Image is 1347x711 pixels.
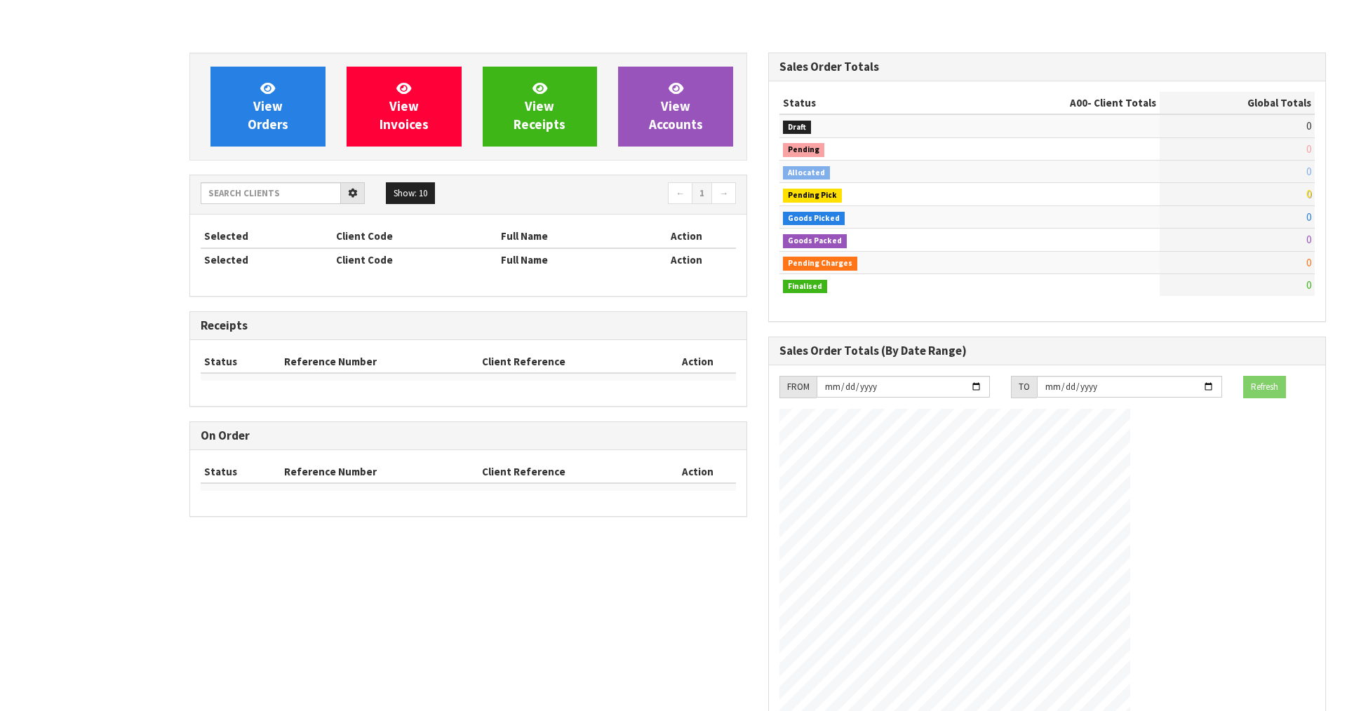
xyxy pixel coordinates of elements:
div: TO [1011,376,1037,398]
th: - Client Totals [956,92,1160,114]
span: Pending Charges [783,257,857,271]
th: Action [636,248,736,271]
input: Search clients [201,182,341,204]
th: Status [201,351,281,373]
div: FROM [779,376,817,398]
span: Draft [783,121,811,135]
button: Show: 10 [386,182,435,205]
span: 0 [1306,278,1311,292]
th: Selected [201,225,333,248]
th: Selected [201,248,333,271]
a: ← [668,182,692,205]
th: Action [636,225,736,248]
nav: Page navigation [478,182,736,207]
a: ViewInvoices [347,67,462,147]
a: ViewAccounts [618,67,733,147]
th: Reference Number [281,461,479,483]
span: View Invoices [380,80,429,133]
th: Reference Number [281,351,479,373]
span: Goods Packed [783,234,847,248]
span: 0 [1306,165,1311,178]
span: 0 [1306,210,1311,224]
a: ViewOrders [210,67,326,147]
span: 0 [1306,142,1311,156]
span: View Receipts [514,80,565,133]
span: 0 [1306,256,1311,269]
span: Allocated [783,166,830,180]
span: Finalised [783,280,827,294]
h3: Sales Order Totals (By Date Range) [779,344,1315,358]
th: Status [779,92,956,114]
span: 0 [1306,233,1311,246]
a: ViewReceipts [483,67,598,147]
span: Pending Pick [783,189,842,203]
h3: Sales Order Totals [779,60,1315,74]
th: Client Code [333,225,497,248]
span: Goods Picked [783,212,845,226]
span: View Orders [248,80,288,133]
th: Client Reference [478,461,659,483]
h3: On Order [201,429,736,442]
h3: Receipts [201,319,736,332]
th: Full Name [497,248,636,271]
button: Refresh [1243,376,1286,398]
span: 0 [1306,119,1311,133]
span: 0 [1306,187,1311,201]
span: Pending [783,143,824,157]
th: Status [201,461,281,483]
span: View Accounts [649,80,703,133]
th: Action [659,461,736,483]
th: Client Reference [478,351,659,373]
a: → [711,182,736,205]
a: 1 [692,182,712,205]
th: Full Name [497,225,636,248]
th: Action [659,351,736,373]
th: Global Totals [1160,92,1315,114]
th: Client Code [333,248,497,271]
span: A00 [1070,96,1087,109]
